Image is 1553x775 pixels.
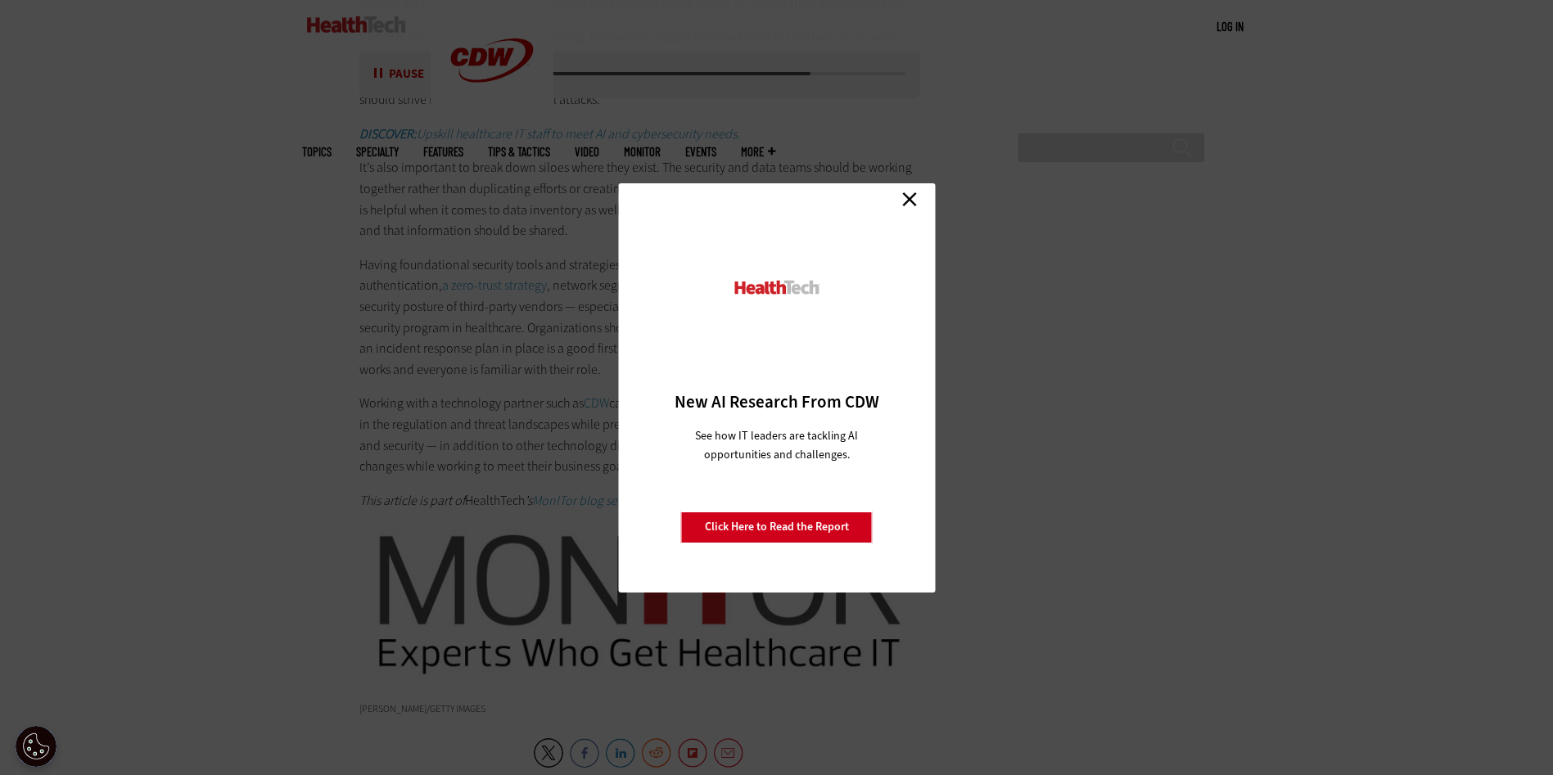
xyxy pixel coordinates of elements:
p: See how IT leaders are tackling AI opportunities and challenges. [675,426,878,464]
a: Close [897,187,922,212]
a: Click Here to Read the Report [681,511,873,543]
h3: New AI Research From CDW [647,390,906,413]
img: HealthTech_0.png [732,279,821,296]
div: Cookie Settings [16,726,56,767]
button: Open Preferences [16,726,56,767]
